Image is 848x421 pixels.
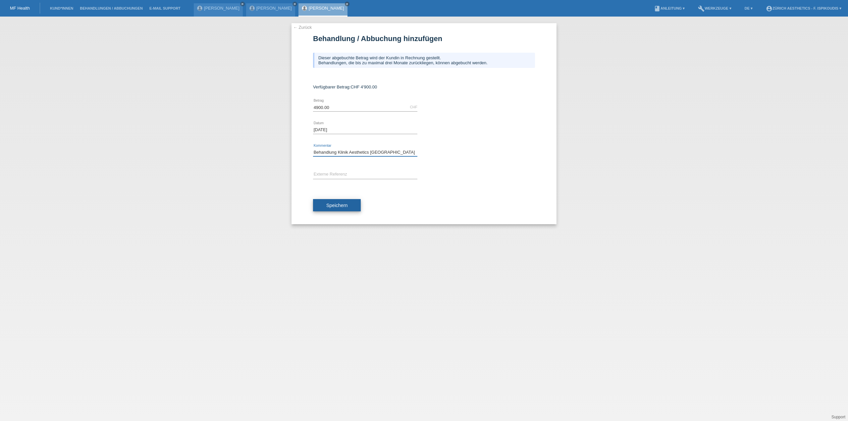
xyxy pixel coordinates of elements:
[326,203,347,208] span: Speichern
[651,6,688,10] a: bookAnleitung ▾
[10,6,30,11] a: MF Health
[146,6,184,10] a: E-Mail Support
[313,84,535,89] div: Verfügbarer Betrag:
[293,25,312,30] a: ← Zurück
[410,105,417,109] div: CHF
[313,34,535,43] h1: Behandlung / Abbuchung hinzufügen
[350,84,377,89] span: CHF 4'900.00
[654,5,661,12] i: book
[240,2,245,6] a: close
[698,5,705,12] i: build
[741,6,756,10] a: DE ▾
[313,53,535,68] div: Dieser abgebuchte Betrag wird der Kundin in Rechnung gestellt. Behandlungen, die bis zu maximal d...
[831,415,845,419] a: Support
[766,5,772,12] i: account_circle
[345,2,349,6] a: close
[256,6,292,11] a: [PERSON_NAME]
[293,2,296,6] i: close
[204,6,239,11] a: [PERSON_NAME]
[763,6,845,10] a: account_circleZürich Aesthetics - F. Ispikoudis ▾
[292,2,297,6] a: close
[695,6,735,10] a: buildWerkzeuge ▾
[309,6,344,11] a: [PERSON_NAME]
[313,199,361,212] button: Speichern
[241,2,244,6] i: close
[47,6,77,10] a: Kund*innen
[77,6,146,10] a: Behandlungen / Abbuchungen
